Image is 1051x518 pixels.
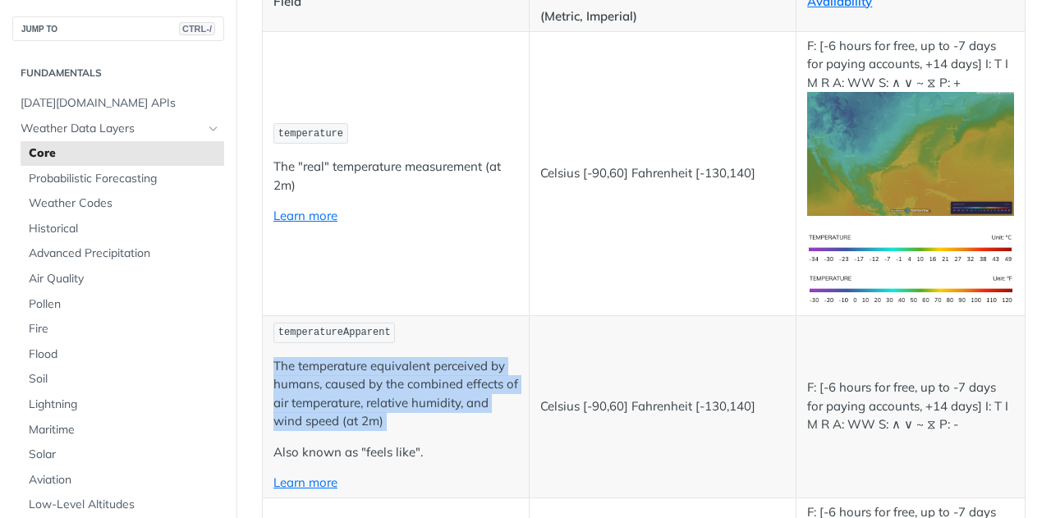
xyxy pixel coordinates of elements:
[21,167,224,191] a: Probabilistic Forecasting
[21,141,224,166] a: Core
[807,37,1014,217] p: F: [-6 hours for free, up to -7 days for paying accounts, +14 days] I: T I M R A: WW S: ∧ ∨ ~ ⧖ P: +
[29,171,220,187] span: Probabilistic Forecasting
[29,397,220,413] span: Lightning
[207,122,220,135] button: Hide subpages for Weather Data Layers
[21,342,224,367] a: Flood
[12,91,224,116] a: [DATE][DOMAIN_NAME] APIs
[278,327,391,338] span: temperatureApparent
[21,241,224,266] a: Advanced Precipitation
[29,497,220,513] span: Low-Level Altitudes
[29,447,220,463] span: Solar
[540,164,785,183] p: Celsius [-90,60] Fahrenheit [-130,140]
[540,7,785,26] p: (Metric, Imperial)
[29,346,220,363] span: Flood
[179,22,215,35] span: CTRL-/
[807,145,1014,161] span: Expand image
[807,281,1014,296] span: Expand image
[29,422,220,438] span: Maritime
[21,392,224,417] a: Lightning
[12,117,224,141] a: Weather Data LayersHide subpages for Weather Data Layers
[21,292,224,317] a: Pollen
[21,367,224,392] a: Soil
[29,195,220,212] span: Weather Codes
[273,208,337,223] a: Learn more
[12,16,224,41] button: JUMP TOCTRL-/
[21,267,224,291] a: Air Quality
[273,443,518,462] p: Also known as "feels like".
[29,145,220,162] span: Core
[21,317,224,342] a: Fire
[273,357,518,431] p: The temperature equivalent perceived by humans, caused by the combined effects of air temperature...
[807,240,1014,255] span: Expand image
[21,442,224,467] a: Solar
[278,128,343,140] span: temperature
[21,217,224,241] a: Historical
[540,397,785,416] p: Celsius [-90,60] Fahrenheit [-130,140]
[29,245,220,262] span: Advanced Precipitation
[29,221,220,237] span: Historical
[21,95,220,112] span: [DATE][DOMAIN_NAME] APIs
[807,378,1014,434] p: F: [-6 hours for free, up to -7 days for paying accounts, +14 days] I: T I M R A: WW S: ∧ ∨ ~ ⧖ P: -
[273,158,518,195] p: The "real" temperature measurement (at 2m)
[21,191,224,216] a: Weather Codes
[21,121,203,137] span: Weather Data Layers
[29,472,220,488] span: Aviation
[21,418,224,442] a: Maritime
[29,371,220,387] span: Soil
[29,271,220,287] span: Air Quality
[21,493,224,517] a: Low-Level Altitudes
[21,468,224,493] a: Aviation
[12,66,224,80] h2: Fundamentals
[29,296,220,313] span: Pollen
[273,474,337,490] a: Learn more
[29,321,220,337] span: Fire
